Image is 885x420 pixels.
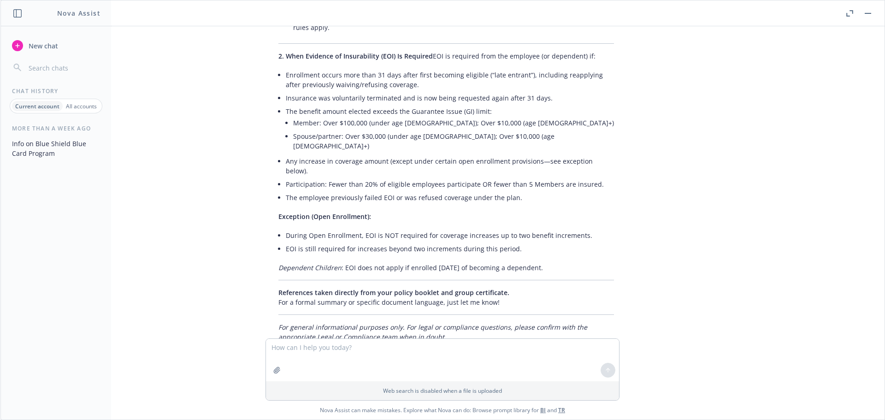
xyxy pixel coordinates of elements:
div: More than a week ago [1,124,111,132]
p: Web search is disabled when a file is uploaded [271,387,614,395]
li: Any increase in coverage amount (except under certain open enrollment provisions—see exception be... [286,154,614,177]
span: 2. When Evidence of Insurability (EOI) Is Required [278,52,433,60]
em: For general informational purposes only. For legal or compliance questions, please confirm with t... [278,323,587,341]
li: During Open Enrollment, EOI is NOT required for coverage increases up to two benefit increments. [286,229,614,242]
div: Chat History [1,87,111,95]
li: Enrollment occurs more than 31 days after first becoming eligible (“late entrant”), including rea... [286,68,614,91]
span: References taken directly from your policy booklet and group certificate. [278,288,509,297]
p: All accounts [66,102,97,110]
a: TR [558,406,565,414]
li: Member: Over $100,000 (under age [DEMOGRAPHIC_DATA]); Over $10,000 (age [DEMOGRAPHIC_DATA]+) [293,116,614,130]
p: : EOI does not apply if enrolled [DATE] of becoming a dependent. [278,263,614,272]
a: BI [540,406,546,414]
li: Insurance was voluntarily terminated and is now being requested again after 31 days. [286,91,614,105]
button: Info on Blue Shield Blue Card Program [8,136,104,161]
p: Current account [15,102,59,110]
button: New chat [8,37,104,54]
li: Participation: Fewer than 20% of eligible employees participate OR fewer than 5 Members are insured. [286,177,614,191]
span: Nova Assist can make mistakes. Explore what Nova can do: Browse prompt library for and [320,401,565,420]
li: The benefit amount elected exceeds the Guarantee Issue (GI) limit: [286,105,614,154]
h1: Nova Assist [57,8,100,18]
span: Exception (Open Enrollment): [278,212,371,221]
p: For a formal summary or specific document language, just let me know! [278,288,614,307]
span: New chat [27,41,58,51]
input: Search chats [27,61,100,74]
em: Dependent Children [278,263,342,272]
li: EOI is still required for increases beyond two increments during this period. [286,242,614,255]
li: The employee previously failed EOI or was refused coverage under the plan. [286,191,614,204]
li: Spouse/partner: Over $30,000 (under age [DEMOGRAPHIC_DATA]); Over $10,000 (age [DEMOGRAPHIC_DATA]+) [293,130,614,153]
p: EOI is required from the employee (or dependent) if: [278,51,614,61]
